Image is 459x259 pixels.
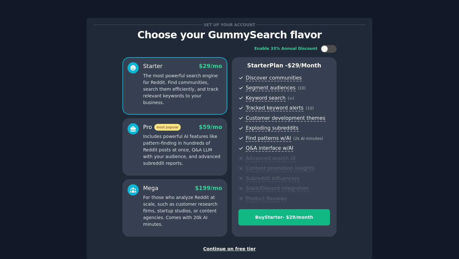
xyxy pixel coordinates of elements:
[246,115,325,122] span: Customer development themes
[246,85,295,91] span: Segment audiences
[199,124,222,130] span: $ 59 /mo
[238,62,330,70] p: Starter Plan -
[93,29,366,41] p: Choose your GummySearch flavor
[254,46,317,52] div: Enable 33% Annual Discount
[288,62,321,69] span: $ 29 /month
[246,165,314,172] span: Content promotion insights
[246,135,291,142] span: Find patterns w/AI
[298,86,306,90] span: ( 10 )
[246,75,302,81] span: Discover communities
[195,185,222,191] span: $ 199 /mo
[143,123,181,131] div: Pro
[246,195,287,202] span: Product Reviews
[143,194,222,228] p: For those who analyze Reddit at scale, such as customer research firms, startup studios, or conte...
[246,175,299,182] span: Subreddit influencers
[239,214,330,221] div: Buy Starter - $ 29 /month
[143,184,158,192] div: Mega
[246,145,293,152] span: Q&A interface w/AI
[306,106,314,110] span: ( 10 )
[154,124,181,131] span: most popular
[288,96,294,101] span: ( ∞ )
[143,133,222,167] p: Includes powerful AI features like pattern-finding in hundreds of Reddit posts at once, Q&A LLM w...
[246,185,309,192] span: Slack/Discord integration
[246,155,295,162] span: Advanced search UI
[246,125,298,132] span: Exploding subreddits
[93,246,366,252] div: Continue on free tier
[199,63,222,69] span: $ 29 /mo
[203,21,257,28] span: Set up your account
[143,62,163,70] div: Starter
[246,105,303,111] span: Tracked keyword alerts
[143,72,222,106] p: The most powerful search engine for Reddit. Find communities, search them efficiently, and track ...
[246,95,286,102] span: Keyword search
[238,209,330,225] button: BuyStarter- $29/month
[293,136,323,141] span: ( 2k AI minutes )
